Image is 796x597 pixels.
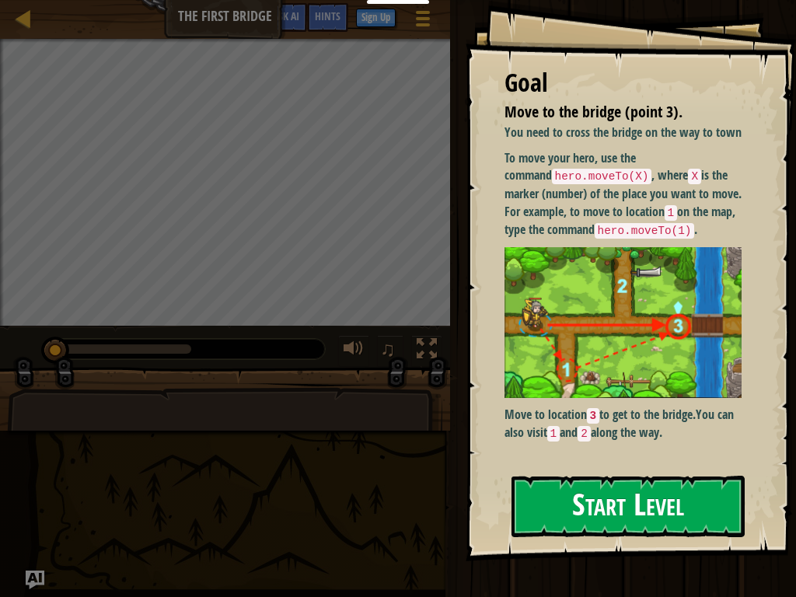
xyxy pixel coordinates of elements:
button: Toggle fullscreen [411,335,442,367]
code: 1 [665,205,678,221]
code: X [688,169,701,184]
code: hero.moveTo(X) [552,169,652,184]
p: You can also visit and along the way. [504,406,753,442]
div: Goal [504,65,742,101]
button: Sign Up [356,9,396,27]
code: hero.moveTo(1) [595,223,695,239]
code: 3 [587,408,600,424]
strong: Move to location to get to the bridge. [504,406,696,423]
button: Show game menu [403,3,442,40]
button: Adjust volume [338,335,369,367]
span: Ask AI [273,9,299,23]
li: Move to the bridge (point 3). [485,101,738,124]
span: Hints [315,9,340,23]
p: You need to cross the bridge on the way to town. [504,124,753,141]
button: Ask AI [265,3,307,32]
span: Move to the bridge (point 3). [504,101,683,122]
code: 1 [547,426,560,442]
code: 2 [578,426,591,442]
p: To move your hero, use the command , where is the marker (number) of the place you want to move. ... [504,149,753,239]
img: M7l1b [504,247,753,398]
button: Start Level [511,476,745,537]
button: ♫ [377,335,403,367]
span: ♫ [380,337,396,361]
button: Ask AI [26,571,44,589]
